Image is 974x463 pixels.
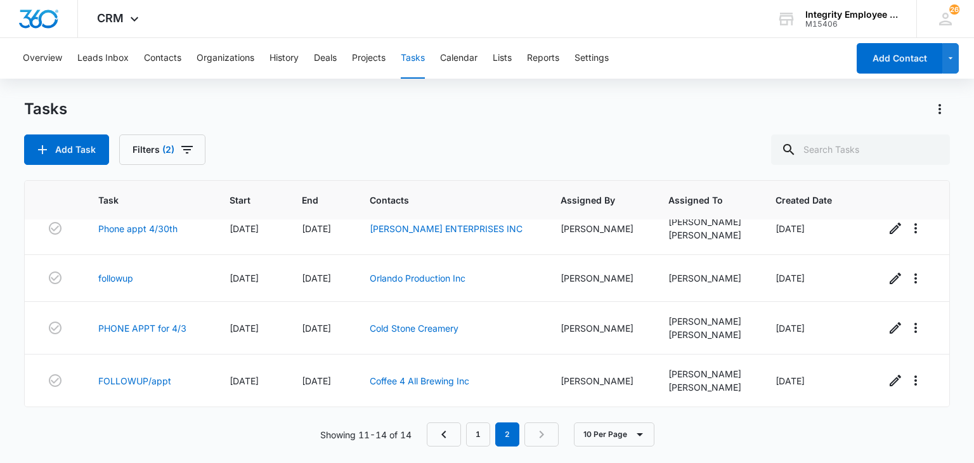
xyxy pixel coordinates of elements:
a: Phone appt 4/30th [98,222,178,235]
div: [PERSON_NAME] [668,228,746,242]
span: [DATE] [302,273,331,284]
button: Overview [23,38,62,79]
span: Task [98,193,181,207]
span: [DATE] [230,223,259,234]
div: [PERSON_NAME] [561,222,638,235]
button: Lists [493,38,512,79]
h1: Tasks [24,100,67,119]
span: CRM [97,11,124,25]
button: Reports [527,38,559,79]
a: Coffee 4 All Brewing Inc [370,375,469,386]
div: account name [805,10,898,20]
a: FOLLOWUP/appt [98,374,171,388]
div: [PERSON_NAME] [668,271,746,285]
button: Actions [930,99,950,119]
div: [PERSON_NAME] [561,322,638,335]
a: followup [98,271,133,285]
span: (2) [162,145,174,154]
button: Contacts [144,38,181,79]
button: Settings [575,38,609,79]
em: 2 [495,422,519,447]
input: Search Tasks [771,134,950,165]
button: History [269,38,299,79]
span: Created Date [776,193,836,207]
button: Projects [352,38,386,79]
span: Start [230,193,253,207]
div: [PERSON_NAME] [668,367,746,381]
span: [DATE] [230,273,259,284]
div: [PERSON_NAME] [561,271,638,285]
button: Tasks [401,38,425,79]
div: [PERSON_NAME] [668,328,746,341]
a: Cold Stone Creamery [370,323,458,334]
a: Page 1 [466,422,490,447]
a: [PERSON_NAME] ENTERPRISES INC [370,223,523,234]
span: [DATE] [776,375,805,386]
span: [DATE] [302,375,331,386]
span: Contacts [370,193,512,207]
button: Organizations [197,38,254,79]
a: PHONE APPT for 4/3 [98,322,186,335]
span: [DATE] [230,323,259,334]
button: Add Contact [857,43,942,74]
span: Assigned To [668,193,727,207]
button: Add Task [24,134,109,165]
div: [PERSON_NAME] [561,374,638,388]
button: 10 Per Page [574,422,654,447]
a: Previous Page [427,422,461,447]
span: [DATE] [776,273,805,284]
span: End [302,193,321,207]
button: Filters(2) [119,134,205,165]
span: 26 [949,4,959,15]
button: Leads Inbox [77,38,129,79]
span: [DATE] [302,223,331,234]
div: [PERSON_NAME] [668,215,746,228]
div: notifications count [949,4,959,15]
nav: Pagination [427,422,559,447]
span: [DATE] [776,323,805,334]
button: Calendar [440,38,477,79]
span: [DATE] [776,223,805,234]
div: [PERSON_NAME] [668,381,746,394]
div: [PERSON_NAME] [668,315,746,328]
button: Deals [314,38,337,79]
span: Assigned By [561,193,620,207]
p: Showing 11-14 of 14 [320,428,412,441]
span: [DATE] [302,323,331,334]
div: account id [805,20,898,29]
a: Orlando Production Inc [370,273,465,284]
span: [DATE] [230,375,259,386]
